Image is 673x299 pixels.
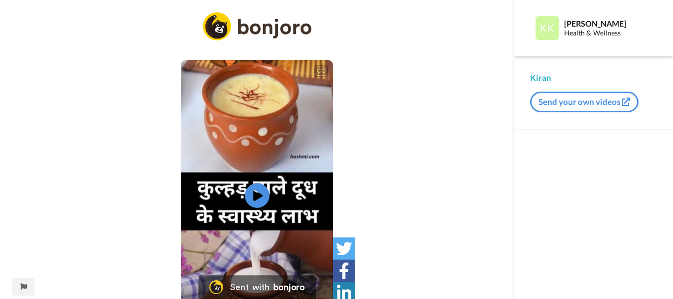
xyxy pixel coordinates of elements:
[564,29,657,37] div: Health & Wellness
[530,72,657,84] div: Kiran
[315,66,327,76] div: CC
[273,283,305,292] div: bonjoro
[199,275,316,299] a: Bonjoro LogoSent withbonjoro
[530,92,639,112] button: Send your own videos
[209,280,223,294] img: Bonjoro Logo
[536,16,559,40] img: Profile Image
[230,283,269,292] div: Sent with
[564,19,657,28] div: [PERSON_NAME]
[203,12,311,40] img: logo_full.png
